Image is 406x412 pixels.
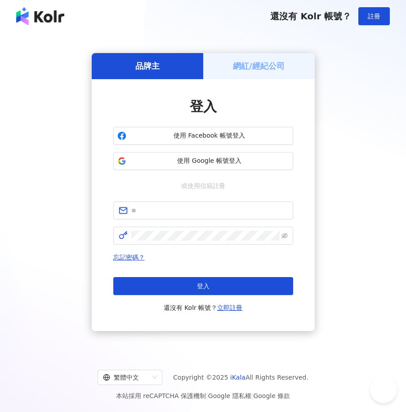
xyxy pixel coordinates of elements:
div: 繁體中文 [103,370,149,385]
span: 使用 Facebook 帳號登入 [130,131,289,140]
span: 本站採用 reCAPTCHA 保護機制 [116,390,290,401]
button: 登入 [113,277,293,295]
span: | [251,392,254,399]
a: Google 隱私權 [208,392,251,399]
h5: 品牌主 [135,60,160,72]
button: 使用 Google 帳號登入 [113,152,293,170]
img: logo [16,7,64,25]
a: iKala [230,374,245,381]
iframe: Help Scout Beacon - Open [370,376,397,403]
button: 使用 Facebook 帳號登入 [113,127,293,145]
h5: 網紅/經紀公司 [233,60,285,72]
span: eye-invisible [281,233,288,239]
span: 還沒有 Kolr 帳號？ [270,11,351,22]
span: Copyright © 2025 All Rights Reserved. [173,372,308,383]
a: Google 條款 [253,392,290,399]
span: 註冊 [368,13,380,20]
span: 登入 [197,282,210,290]
span: 登入 [190,99,217,114]
a: 忘記密碼？ [113,254,145,261]
span: 或使用信箱註冊 [175,181,232,191]
button: 註冊 [358,7,390,25]
span: 使用 Google 帳號登入 [130,157,289,166]
span: 還沒有 Kolr 帳號？ [164,302,243,313]
span: | [206,392,208,399]
a: 立即註冊 [217,304,242,311]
